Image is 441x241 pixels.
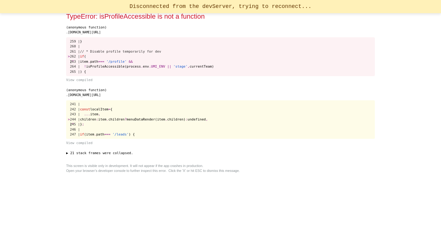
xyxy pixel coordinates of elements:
[106,60,126,64] span: '/profile'
[66,163,375,173] div: This screen is visible only in development. It will not appear if the app crashes in production. ...
[84,65,86,69] span: !
[66,25,375,30] div: (anonymous function)
[167,117,186,121] span: children)
[70,54,80,58] span: 262 |
[98,112,100,116] span: ,
[106,117,108,121] span: .
[90,112,98,116] span: item
[70,122,72,126] span: |
[66,11,365,21] div: TypeError: isProfileAccessible is not a function
[80,117,96,121] span: children
[66,2,74,9] button: ←
[70,70,80,74] span: 265 |
[72,122,74,126] span: ^
[90,107,108,111] span: localItem
[127,117,165,121] span: menuDataRender(item
[70,65,80,69] span: 264 |
[80,60,88,64] span: item
[84,54,86,58] span: (
[82,122,84,126] span: ;
[167,65,171,69] span: ||
[104,132,111,136] span: ===
[70,39,80,43] span: 259 |
[90,60,98,64] span: path
[96,132,104,136] span: path
[66,151,375,156] button: ▶ 21 stack frames were collapsed.
[98,117,107,121] span: item
[80,70,86,74] span: ) {
[190,65,214,69] span: currentTeam)
[68,54,70,58] span: >
[66,78,375,83] button: View compiled
[74,2,82,9] button: →
[125,117,127,121] span: ?
[70,50,80,54] span: 261 |
[187,117,206,121] span: undefined
[186,117,188,121] span: :
[70,132,80,136] span: 247 |
[70,60,72,64] span: |
[112,132,129,136] span: '/leads'
[66,141,375,146] button: View compiled
[66,93,101,97] span: .[DOMAIN_NAME][URL]
[96,117,98,121] span: :
[173,65,187,69] span: 'stage'
[143,65,149,69] span: env
[84,132,94,136] span: (item
[86,65,141,69] span: isProfileAccessible(process
[84,112,90,116] span: ...
[141,65,143,69] span: .
[70,107,80,111] span: 242 |
[66,31,101,34] span: .[DOMAIN_NAME][URL]
[108,107,111,111] span: =
[206,117,208,121] span: ,
[129,60,133,64] span: &&
[68,117,70,121] span: >
[80,39,82,43] span: }
[94,132,96,136] span: .
[165,117,167,121] span: .
[98,60,104,64] span: ===
[66,88,375,93] div: (anonymous function)
[70,44,80,48] span: 260 |
[70,128,80,132] span: 246 |
[70,112,80,116] span: 243 |
[187,65,190,69] span: ,
[70,117,80,121] span: 244 |
[108,117,125,121] span: children
[80,54,84,58] span: if
[129,132,135,136] span: ) {
[72,60,74,64] span: ^
[151,65,165,69] span: UMI_ENV
[70,60,80,64] span: 263 |
[88,60,90,64] span: .
[70,102,80,106] span: 241 |
[70,122,80,126] span: 245 |
[66,2,375,9] div: 1 of 3 errors on the page
[111,107,113,111] span: {
[80,50,161,54] span: // * Disable profile temporarily for dev
[80,107,90,111] span: const
[149,65,151,69] span: .
[80,122,82,126] span: }
[80,132,84,136] span: if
